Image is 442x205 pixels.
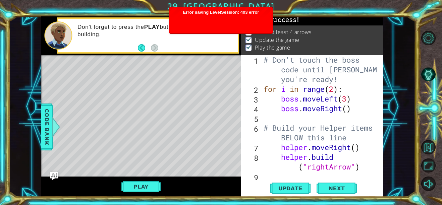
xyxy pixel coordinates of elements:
[255,36,299,44] p: Update the game
[421,158,436,173] button: Maximize Browser
[50,172,58,180] button: Ask AI
[77,23,233,38] p: Don't forget to press the button when you're done building.
[421,140,436,154] button: Back to Map
[421,67,436,81] button: AI Hint
[242,153,260,173] div: 8
[265,16,299,24] span: : Success!
[242,124,260,143] div: 6
[144,24,160,30] strong: PLAY
[421,31,436,45] button: Level Options
[151,44,158,52] button: Next
[272,185,310,192] span: Update
[173,10,269,69] span: Error saving LevelSession: 403 error
[242,85,260,95] div: 2
[242,95,260,105] div: 3
[42,107,52,147] span: Code Bank
[242,56,260,85] div: 1
[245,44,252,49] img: Check mark for checkbox
[242,105,260,114] div: 4
[242,114,260,124] div: 5
[422,138,442,156] a: Back to Map
[421,177,436,191] button: Mute
[245,36,252,42] img: Check mark for checkbox
[121,180,161,193] button: Play
[255,28,312,36] p: Build at least 4 arrows
[255,44,290,51] p: Play the game
[242,143,260,153] div: 7
[322,185,352,192] span: Next
[242,173,260,182] div: 9
[317,181,357,195] button: Next
[270,181,311,195] button: Update
[138,44,151,52] button: Back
